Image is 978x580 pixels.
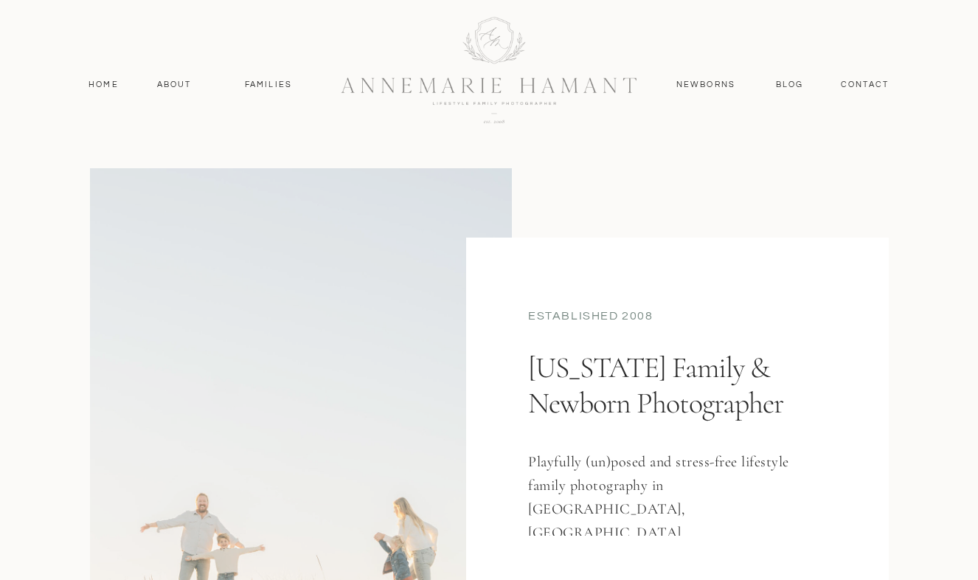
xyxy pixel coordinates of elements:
a: Families [235,78,302,92]
h1: [US_STATE] Family & Newborn Photographer [528,350,820,477]
h3: Playfully (un)posed and stress-free lifestyle family photography in [GEOGRAPHIC_DATA], [GEOGRAPHI... [528,450,806,536]
div: established 2008 [528,308,828,328]
a: Home [82,78,125,92]
a: Newborns [670,78,741,92]
a: About [153,78,195,92]
a: Blog [772,78,807,92]
a: contact [833,78,897,92]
